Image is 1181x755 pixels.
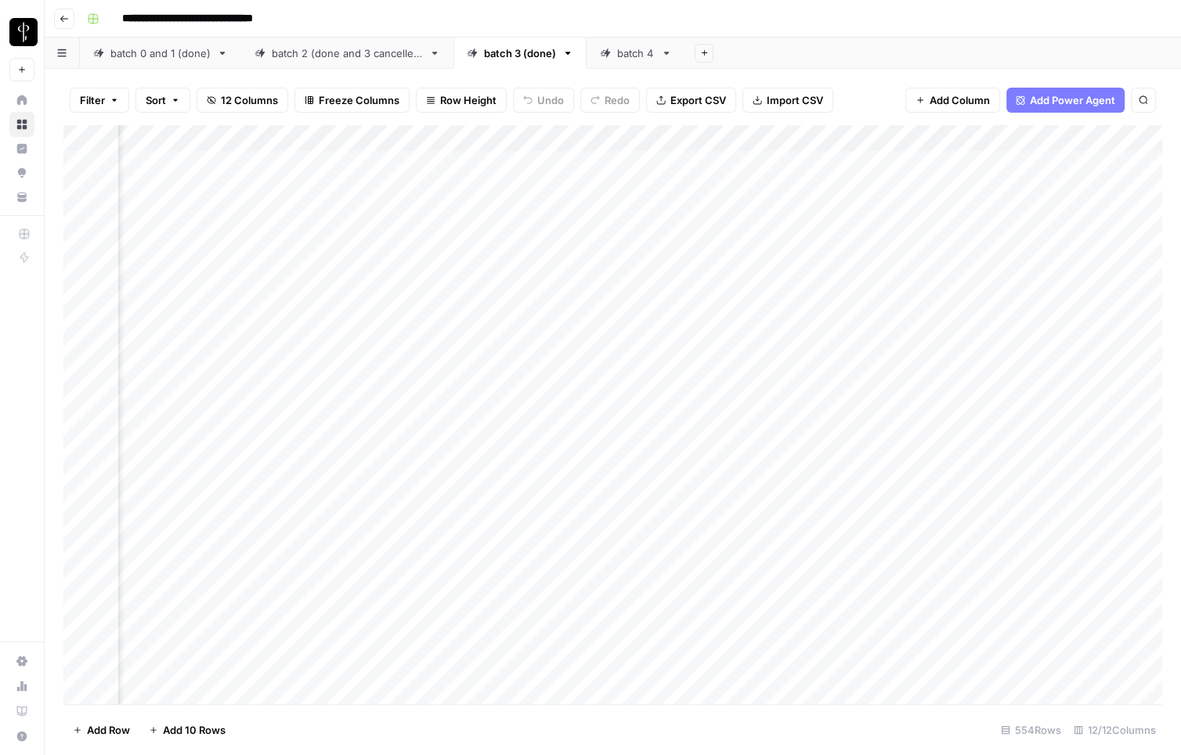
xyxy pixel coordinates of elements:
[319,92,399,108] span: Freeze Columns
[80,38,241,69] a: batch 0 and 1 (done)
[995,717,1067,742] div: 554 Rows
[930,92,990,108] span: Add Column
[9,185,34,210] a: Your Data
[139,717,235,742] button: Add 10 Rows
[63,717,139,742] button: Add Row
[484,45,556,61] div: batch 3 (done)
[1030,92,1115,108] span: Add Power Agent
[1067,717,1162,742] div: 12/12 Columns
[221,92,278,108] span: 12 Columns
[9,13,34,52] button: Workspace: LP Production Workloads
[453,38,587,69] a: batch 3 (done)
[80,92,105,108] span: Filter
[70,88,129,113] button: Filter
[9,160,34,185] a: Opportunities
[670,92,726,108] span: Export CSV
[416,88,507,113] button: Row Height
[9,112,34,137] a: Browse
[272,45,423,61] div: batch 2 (done and 3 cancelled)
[537,92,564,108] span: Undo
[9,88,34,113] a: Home
[742,88,833,113] button: Import CSV
[440,92,497,108] span: Row Height
[9,18,38,46] img: LP Production Workloads Logo
[9,649,34,674] a: Settings
[9,136,34,161] a: Insights
[163,722,226,738] span: Add 10 Rows
[905,88,1000,113] button: Add Column
[587,38,685,69] a: batch 4
[767,92,823,108] span: Import CSV
[9,699,34,724] a: Learning Hub
[146,92,166,108] span: Sort
[9,724,34,749] button: Help + Support
[646,88,736,113] button: Export CSV
[605,92,630,108] span: Redo
[110,45,211,61] div: batch 0 and 1 (done)
[9,674,34,699] a: Usage
[294,88,410,113] button: Freeze Columns
[87,722,130,738] span: Add Row
[197,88,288,113] button: 12 Columns
[513,88,574,113] button: Undo
[241,38,453,69] a: batch 2 (done and 3 cancelled)
[1006,88,1125,113] button: Add Power Agent
[135,88,190,113] button: Sort
[617,45,655,61] div: batch 4
[580,88,640,113] button: Redo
